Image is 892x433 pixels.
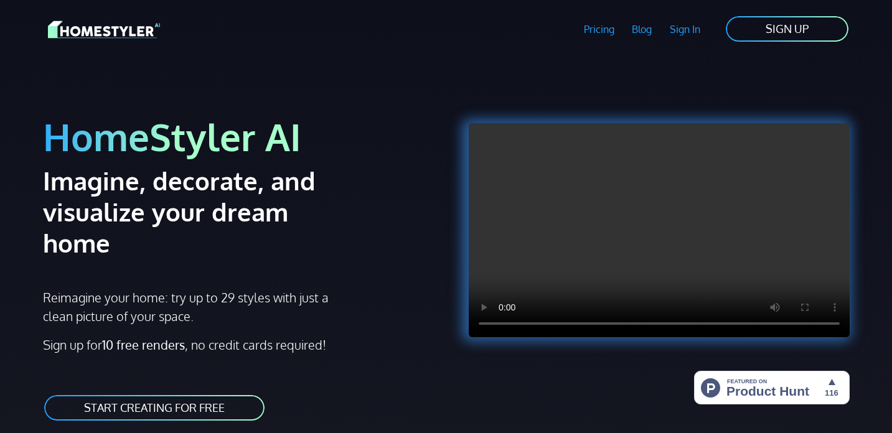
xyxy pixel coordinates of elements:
[725,15,850,43] a: SIGN UP
[43,113,439,160] h1: HomeStyler AI
[623,15,661,44] a: Blog
[575,15,623,44] a: Pricing
[43,335,439,354] p: Sign up for , no credit cards required!
[43,165,360,258] h2: Imagine, decorate, and visualize your dream home
[661,15,710,44] a: Sign In
[48,19,160,40] img: HomeStyler AI logo
[694,371,850,404] img: HomeStyler AI - Interior Design Made Easy: One Click to Your Dream Home | Product Hunt
[43,288,340,325] p: Reimagine your home: try up to 29 styles with just a clean picture of your space.
[43,394,266,422] a: START CREATING FOR FREE
[102,337,185,353] strong: 10 free renders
